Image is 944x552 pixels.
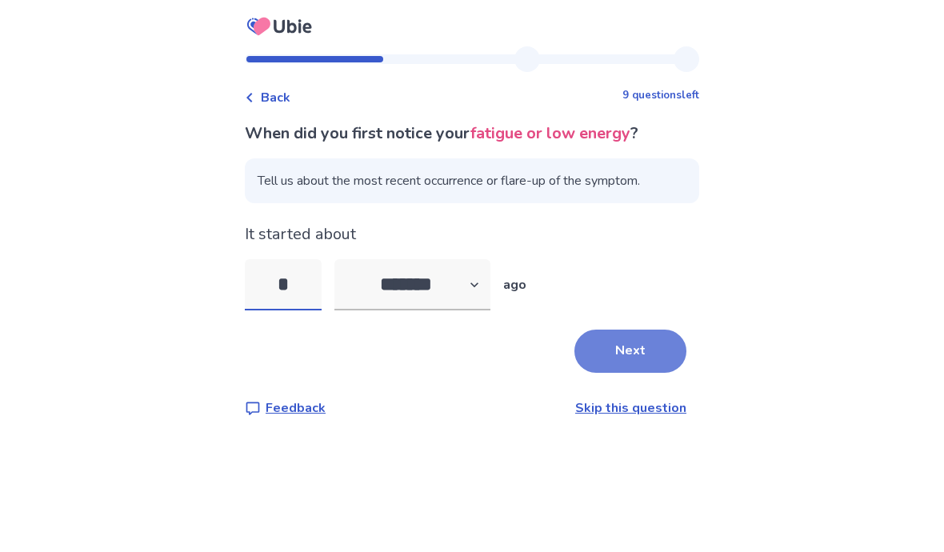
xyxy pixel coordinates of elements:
p: 9 questions left [622,88,699,104]
span: fatigue or low energy [470,122,630,144]
span: Back [261,88,290,107]
a: Skip this question [575,399,686,417]
p: Feedback [266,398,326,418]
p: When did you first notice your ? [245,122,699,146]
a: Feedback [245,398,326,418]
button: Next [574,330,686,373]
span: Tell us about the most recent occurrence or flare-up of the symptom. [245,158,699,203]
p: ago [503,275,526,294]
p: It started about [245,222,699,246]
